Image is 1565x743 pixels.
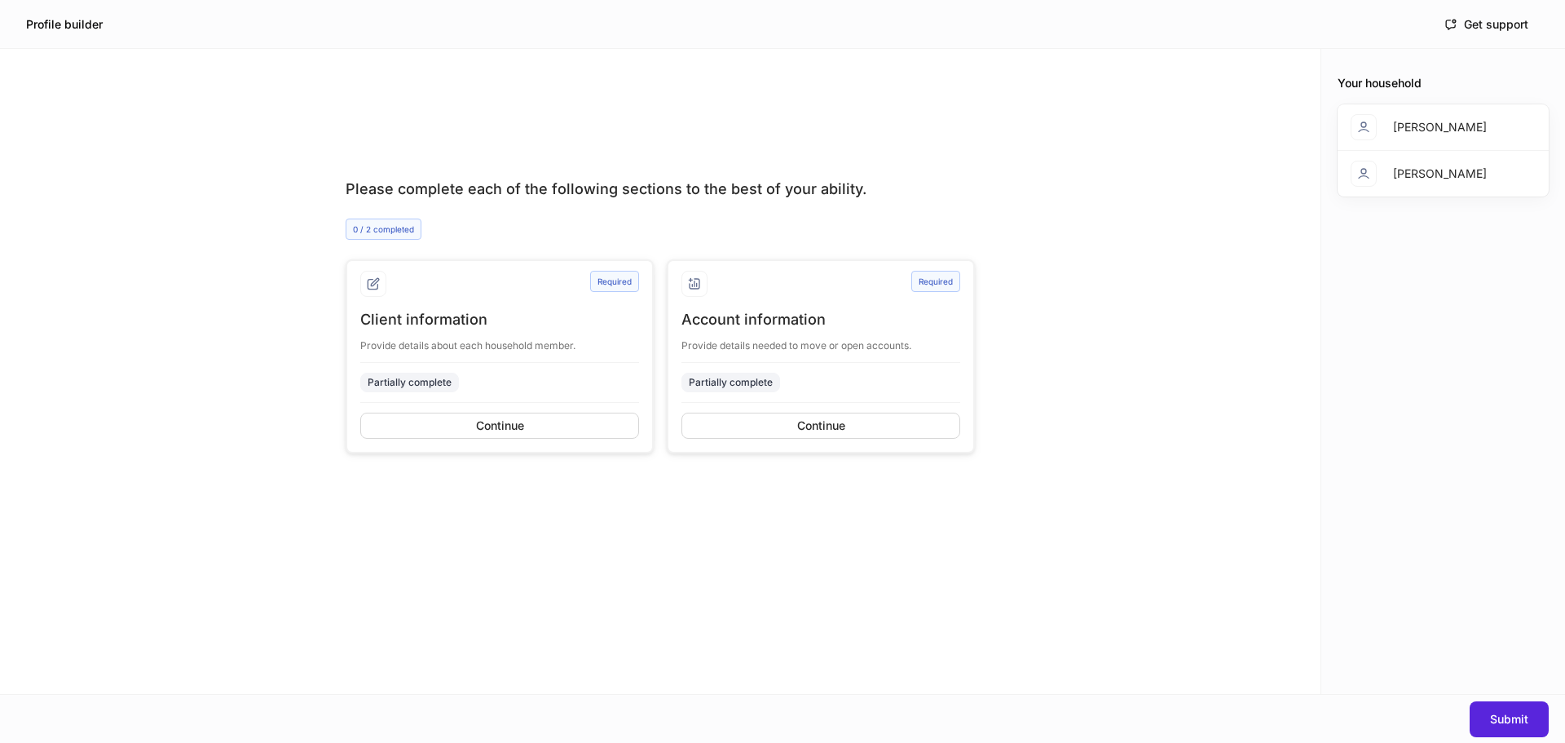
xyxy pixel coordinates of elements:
div: [PERSON_NAME] [1393,166,1487,182]
button: Get support [1434,11,1539,38]
div: 0 / 2 completed [346,219,421,240]
div: Partially complete [689,374,773,390]
div: Partially complete [368,374,452,390]
div: Required [911,271,960,292]
div: Provide details about each household member. [360,329,639,352]
div: Continue [797,418,845,434]
div: Submit [1490,711,1528,728]
div: Please complete each of the following sections to the best of your ability. [346,179,975,199]
button: Submit [1470,701,1549,737]
button: Continue [360,413,639,439]
div: Provide details needed to move or open accounts. [681,329,960,352]
div: Continue [476,418,524,434]
div: Get support [1464,16,1528,33]
div: Required [590,271,639,292]
div: Account information [681,310,960,329]
div: Your household [1338,75,1549,91]
button: Continue [681,413,960,439]
h5: Profile builder [26,16,103,33]
div: Client information [360,310,639,329]
div: [PERSON_NAME] [1393,119,1487,135]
